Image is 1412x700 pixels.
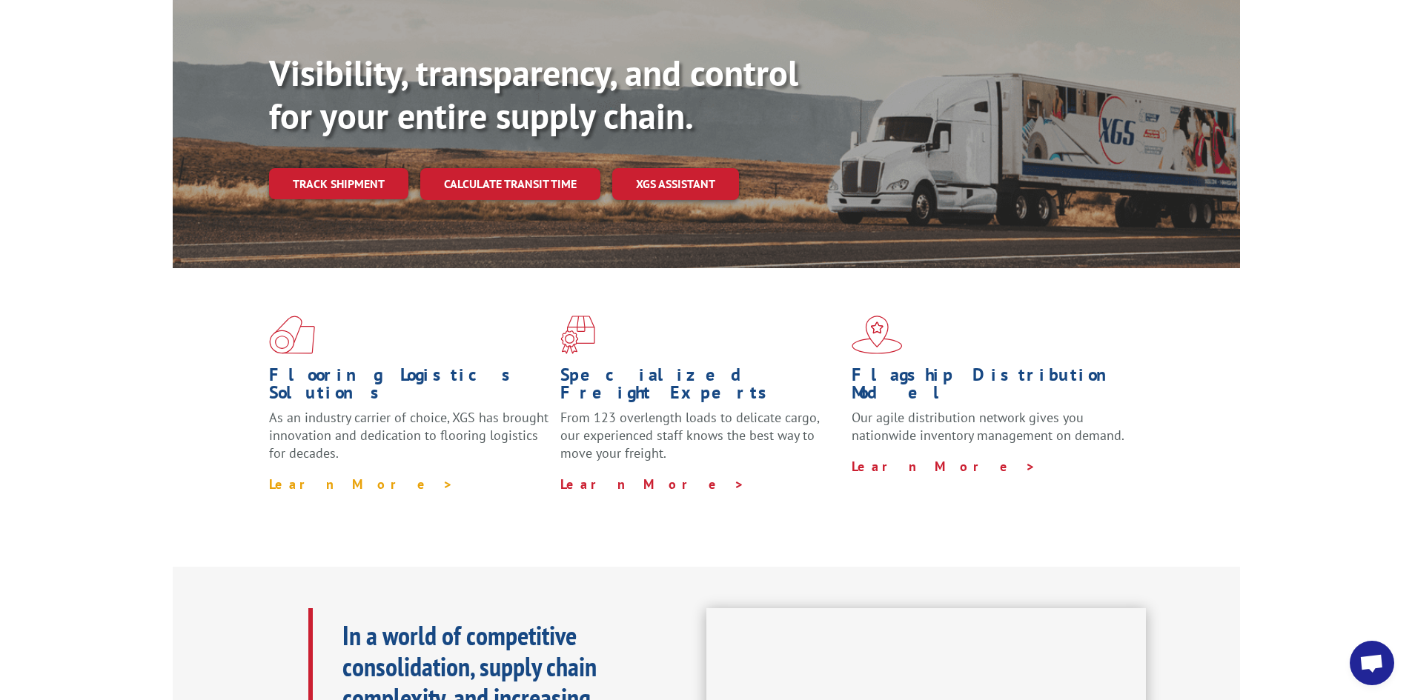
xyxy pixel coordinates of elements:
[852,458,1036,475] a: Learn More >
[420,168,600,200] a: Calculate transit time
[269,476,454,493] a: Learn More >
[560,476,745,493] a: Learn More >
[560,316,595,354] img: xgs-icon-focused-on-flooring-red
[560,409,841,475] p: From 123 overlength loads to delicate cargo, our experienced staff knows the best way to move you...
[269,50,798,139] b: Visibility, transparency, and control for your entire supply chain.
[269,409,548,461] span: As an industry carrier of choice, XGS has brought innovation and dedication to flooring logistics...
[269,366,549,409] h1: Flooring Logistics Solutions
[852,316,903,354] img: xgs-icon-flagship-distribution-model-red
[852,366,1132,409] h1: Flagship Distribution Model
[612,168,739,200] a: XGS ASSISTANT
[1350,641,1394,685] div: Open chat
[852,409,1124,444] span: Our agile distribution network gives you nationwide inventory management on demand.
[269,316,315,354] img: xgs-icon-total-supply-chain-intelligence-red
[269,168,408,199] a: Track shipment
[560,366,841,409] h1: Specialized Freight Experts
